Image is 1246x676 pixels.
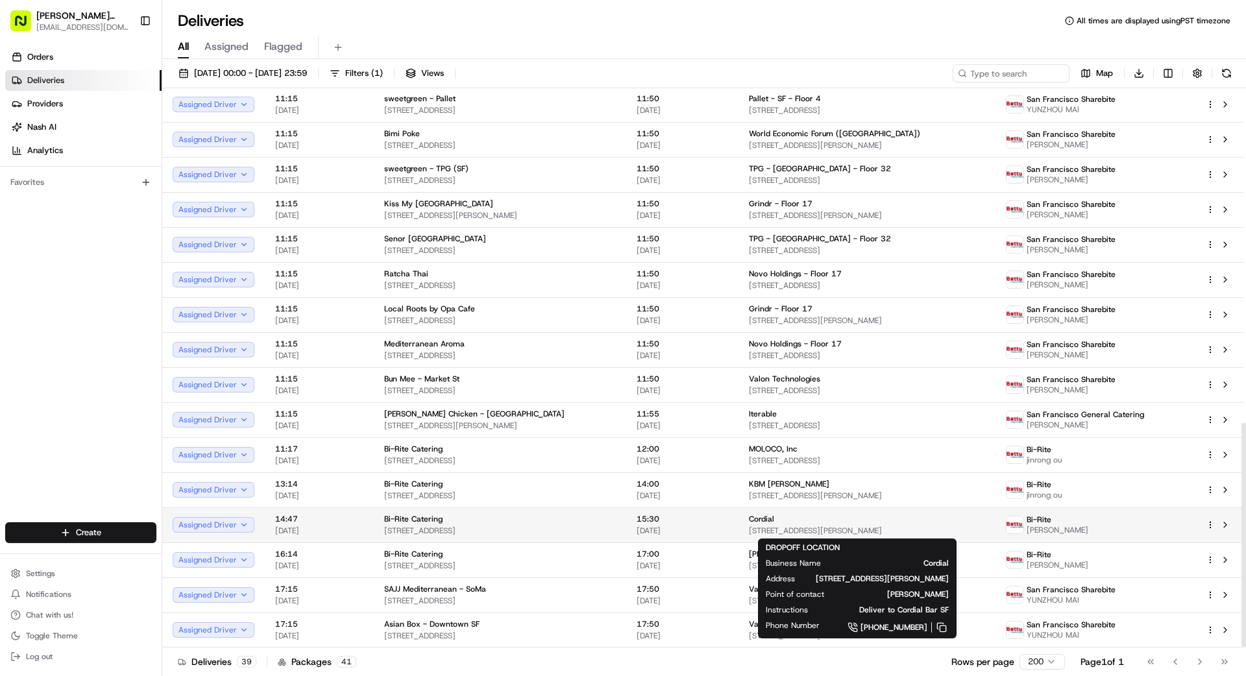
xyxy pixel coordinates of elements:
[637,455,728,466] span: [DATE]
[1007,131,1023,148] img: betty.jpg
[384,315,616,326] span: [STREET_ADDRESS]
[5,585,156,603] button: Notifications
[1096,67,1113,79] span: Map
[275,490,363,501] span: [DATE]
[384,304,475,314] span: Local Roots by Opa Cafe
[1081,655,1124,668] div: Page 1 of 1
[36,9,129,22] span: [PERSON_NAME] Transportation
[749,561,985,571] span: [STREET_ADDRESS]
[275,339,363,349] span: 11:15
[36,22,129,32] button: [EMAIL_ADDRESS][DOMAIN_NAME]
[384,596,616,606] span: [STREET_ADDRESS]
[637,315,728,326] span: [DATE]
[1027,350,1116,360] span: [PERSON_NAME]
[749,549,811,559] span: [PERSON_NAME]
[275,619,363,629] span: 17:15
[337,656,356,668] div: 41
[637,245,728,256] span: [DATE]
[173,552,254,568] button: Assigned Driver
[1027,585,1116,595] span: San Francisco Sharebite
[173,237,254,252] button: Assigned Driver
[5,70,162,91] a: Deliveries
[637,444,728,454] span: 12:00
[5,5,134,36] button: [PERSON_NAME] Transportation[EMAIL_ADDRESS][DOMAIN_NAME]
[275,409,363,419] span: 11:15
[1007,201,1023,218] img: betty.jpg
[173,622,254,638] button: Assigned Driver
[749,210,985,221] span: [STREET_ADDRESS][PERSON_NAME]
[384,584,486,594] span: SAJJ Mediterranean - SoMa
[637,596,728,606] span: [DATE]
[110,256,120,267] div: 💻
[173,132,254,147] button: Assigned Driver
[421,67,444,79] span: Views
[27,51,53,63] span: Orders
[1027,94,1116,104] span: San Francisco Sharebite
[278,655,356,668] div: Packages
[637,584,728,594] span: 17:50
[1027,630,1116,640] span: YUNZHOU MAI
[749,339,842,349] span: Novo Holdings - Floor 17
[1007,516,1023,533] img: betty.jpg
[749,596,985,606] span: [STREET_ADDRESS]
[766,620,820,631] span: Phone Number
[749,128,920,139] span: World Economic Forum ([GEOGRAPHIC_DATA])
[5,564,156,583] button: Settings
[1027,304,1116,315] span: San Francisco Sharebite
[5,47,162,67] a: Orders
[1007,586,1023,603] img: betty.jpg
[75,201,79,211] span: •
[1027,234,1116,245] span: San Francisco Sharebite
[384,549,443,559] span: Bi-Rite Catering
[13,169,83,179] div: Past conversations
[178,39,189,54] span: All
[275,280,363,291] span: [DATE]
[1027,129,1116,139] span: San Francisco Sharebite
[5,172,156,193] div: Favorites
[749,490,985,501] span: [STREET_ADDRESS][PERSON_NAME]
[13,189,34,210] img: bettytllc
[237,656,256,668] div: 39
[637,128,728,139] span: 11:50
[275,455,363,466] span: [DATE]
[637,93,728,104] span: 11:50
[275,385,363,396] span: [DATE]
[275,175,363,186] span: [DATE]
[766,558,821,568] span: Business Name
[1007,411,1023,428] img: betty.jpg
[40,201,72,211] span: bettytllc
[26,610,73,620] span: Chat with us!
[5,140,162,161] a: Analytics
[1077,16,1230,26] span: All times are displayed using PST timezone
[173,272,254,287] button: Assigned Driver
[637,199,728,209] span: 11:50
[637,234,728,244] span: 11:50
[637,269,728,279] span: 11:50
[104,250,214,273] a: 💻API Documentation
[384,420,616,431] span: [STREET_ADDRESS][PERSON_NAME]
[384,93,456,104] span: sweetgreen - Pallet
[749,350,985,361] span: [STREET_ADDRESS]
[5,627,156,645] button: Toggle Theme
[384,619,480,629] span: Asian Box - Downtown SF
[345,67,383,79] span: Filters
[264,39,302,54] span: Flagged
[637,210,728,221] span: [DATE]
[384,163,469,174] span: sweetgreen - TPG (SF)
[194,67,307,79] span: [DATE] 00:00 - [DATE] 23:59
[1027,210,1116,220] span: [PERSON_NAME]
[34,84,214,97] input: Clear
[384,561,616,571] span: [STREET_ADDRESS]
[26,651,53,662] span: Log out
[1007,551,1023,568] img: betty.jpg
[384,234,486,244] span: Senor [GEOGRAPHIC_DATA]
[1007,166,1023,183] img: betty.jpg
[5,93,162,114] a: Providers
[829,605,949,615] span: Deliver to Cordial Bar SF
[749,584,820,594] span: Valon Technologies
[1007,341,1023,358] img: betty.jpg
[1027,420,1144,430] span: [PERSON_NAME]
[1027,409,1144,420] span: San Francisco General Catering
[749,385,985,396] span: [STREET_ADDRESS]
[275,315,363,326] span: [DATE]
